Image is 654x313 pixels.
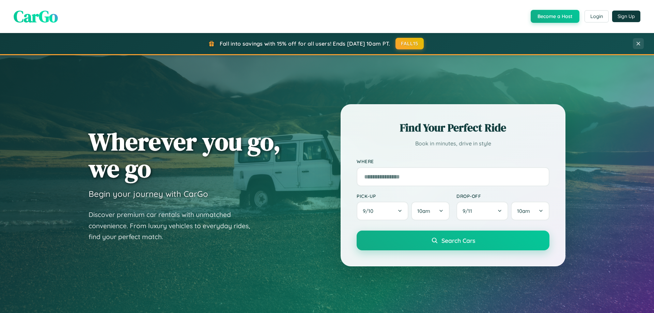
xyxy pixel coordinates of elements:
[357,159,549,165] label: Where
[441,237,475,244] span: Search Cars
[463,208,476,214] span: 9 / 11
[89,209,259,242] p: Discover premium car rentals with unmatched convenience. From luxury vehicles to everyday rides, ...
[357,139,549,148] p: Book in minutes, drive in style
[357,193,450,199] label: Pick-up
[395,38,424,49] button: FALL15
[517,208,530,214] span: 10am
[357,120,549,135] h2: Find Your Perfect Ride
[14,5,58,28] span: CarGo
[89,189,208,199] h3: Begin your journey with CarGo
[456,202,508,220] button: 9/11
[357,202,408,220] button: 9/10
[531,10,579,23] button: Become a Host
[89,128,281,182] h1: Wherever you go, we go
[511,202,549,220] button: 10am
[417,208,430,214] span: 10am
[411,202,450,220] button: 10am
[363,208,377,214] span: 9 / 10
[456,193,549,199] label: Drop-off
[357,231,549,250] button: Search Cars
[612,11,640,22] button: Sign Up
[220,40,390,47] span: Fall into savings with 15% off for all users! Ends [DATE] 10am PT.
[585,10,609,22] button: Login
